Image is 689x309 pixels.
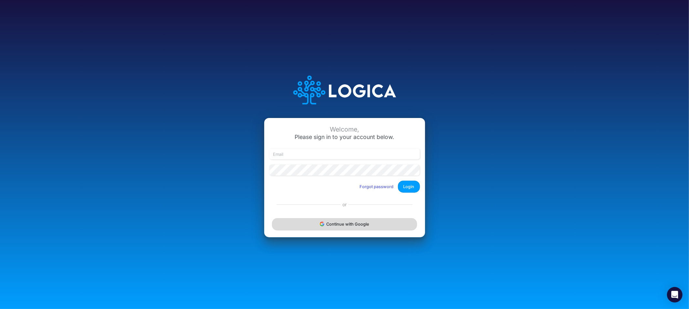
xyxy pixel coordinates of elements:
[269,126,420,133] div: Welcome,
[272,218,417,230] button: Continue with Google
[667,287,683,303] div: Open Intercom Messenger
[269,149,420,160] input: Email
[356,181,398,192] button: Forgot password
[295,133,394,140] span: Please sign in to your account below.
[398,181,420,193] button: Login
